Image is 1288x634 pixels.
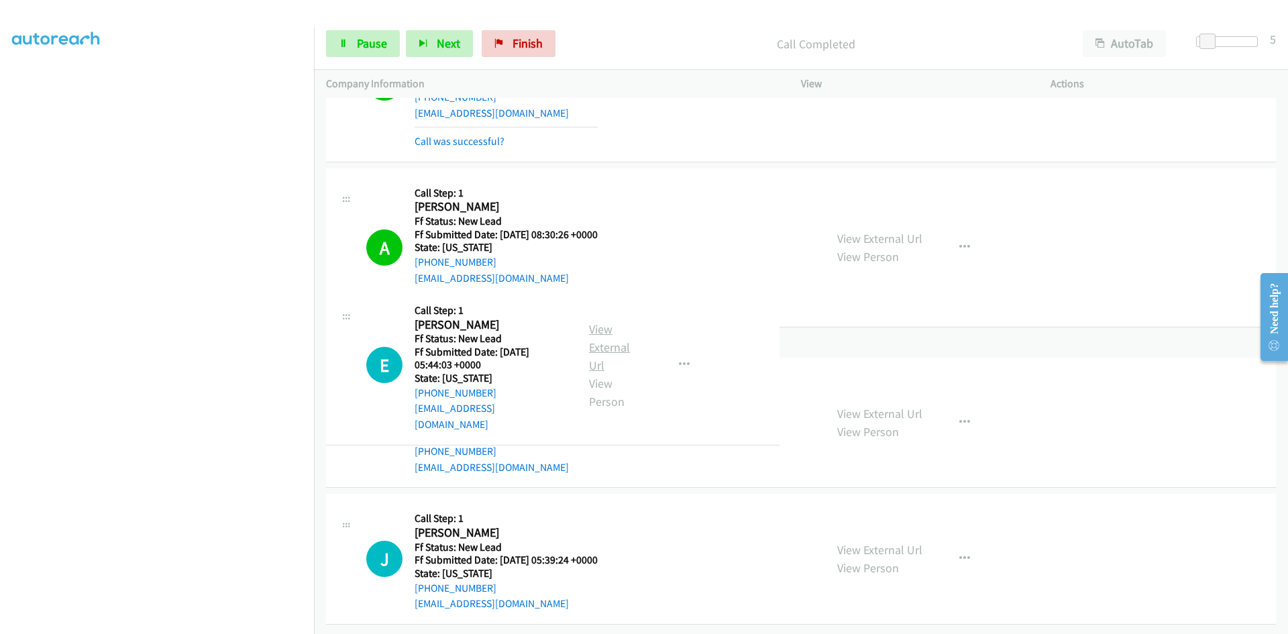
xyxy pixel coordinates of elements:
[415,346,565,372] h5: Ff Submitted Date: [DATE] 05:44:03 +0000
[415,582,496,594] a: [PHONE_NUMBER]
[1083,30,1166,57] button: AutoTab
[415,332,565,346] h5: Ff Status: New Lead
[415,187,598,200] h5: Call Step: 1
[366,541,402,577] h1: J
[415,525,598,541] h2: [PERSON_NAME]
[415,135,504,148] a: Call was successful?
[415,445,496,458] a: [PHONE_NUMBER]
[415,386,496,399] a: [PHONE_NUMBER]
[1270,30,1276,48] div: 5
[437,36,460,51] span: Next
[406,30,473,57] button: Next
[415,317,565,333] h2: [PERSON_NAME]
[589,376,625,409] a: View Person
[326,76,777,92] p: Company Information
[837,249,899,264] a: View Person
[574,35,1059,53] p: Call Completed
[415,272,569,284] a: [EMAIL_ADDRESS][DOMAIN_NAME]
[837,231,922,246] a: View External Url
[415,215,598,228] h5: Ff Status: New Lead
[1051,76,1276,92] p: Actions
[837,542,922,558] a: View External Url
[837,406,922,421] a: View External Url
[415,597,569,610] a: [EMAIL_ADDRESS][DOMAIN_NAME]
[837,424,899,439] a: View Person
[415,512,598,525] h5: Call Step: 1
[482,30,555,57] a: Finish
[415,304,565,317] h5: Call Step: 1
[366,347,402,383] h1: E
[366,541,402,577] div: The call is yet to be attempted
[326,30,400,57] a: Pause
[415,541,598,554] h5: Ff Status: New Lead
[415,241,598,254] h5: State: [US_STATE]
[415,372,565,385] h5: State: [US_STATE]
[415,91,496,103] a: [PHONE_NUMBER]
[357,36,387,51] span: Pause
[415,199,598,215] h2: [PERSON_NAME]
[801,76,1026,92] p: View
[415,256,496,268] a: [PHONE_NUMBER]
[1249,264,1288,370] iframe: Resource Center
[589,321,630,373] a: View External Url
[415,461,569,474] a: [EMAIL_ADDRESS][DOMAIN_NAME]
[415,228,598,242] h5: Ff Submitted Date: [DATE] 08:30:26 +0000
[837,560,899,576] a: View Person
[415,567,598,580] h5: State: [US_STATE]
[366,229,402,266] h1: A
[366,347,402,383] div: The call is yet to be attempted
[513,36,543,51] span: Finish
[415,553,598,567] h5: Ff Submitted Date: [DATE] 05:39:24 +0000
[415,402,495,431] a: [EMAIL_ADDRESS][DOMAIN_NAME]
[837,84,899,99] a: View Person
[415,107,569,119] a: [EMAIL_ADDRESS][DOMAIN_NAME]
